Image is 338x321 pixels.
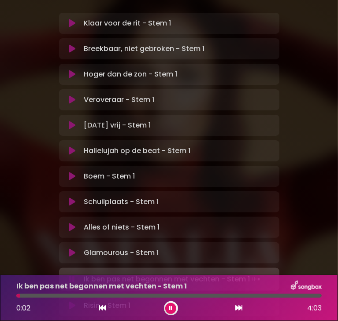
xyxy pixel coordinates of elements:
font: 4:03 [307,303,322,313]
font: Klaar voor de rit - Stem 1 [84,18,171,28]
font: Boem - Stem 1 [84,171,135,181]
font: Ik ben pas net begonnen met vechten - Stem 1 [84,274,250,284]
font: Hallelujah op de beat - Stem 1 [84,146,190,156]
span: 0:02 [16,303,30,313]
font: Ik ben pas net begonnen met vechten - Stem 1 [16,281,187,291]
font: Veroveraar - Stem 1 [84,95,154,105]
font: [DATE] vrij - Stem 1 [84,120,151,130]
font: Alles of niets - Stem 1 [84,222,160,232]
font: Breekbaar, niet gebroken - Stem 1 [84,44,204,54]
font: Schuilplaats - Stem 1 [84,197,159,207]
font: Glamourous - Stem 1 [84,248,159,258]
img: songbox-logo-white.png [291,281,322,292]
img: waveform4.gif [250,273,262,285]
font: Hoger dan de zon - Stem 1 [84,69,177,79]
